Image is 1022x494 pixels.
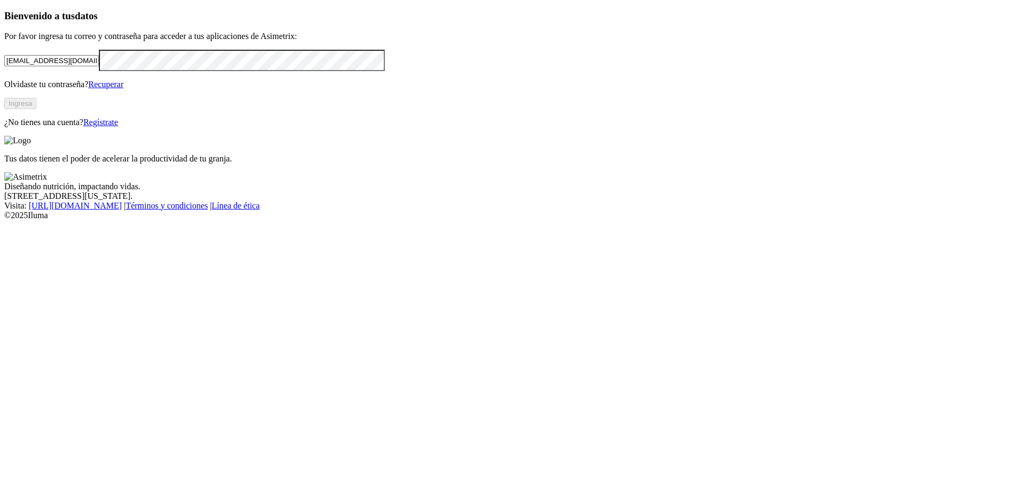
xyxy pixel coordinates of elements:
a: Línea de ética [212,201,260,210]
p: Tus datos tienen el poder de acelerar la productividad de tu granja. [4,154,1018,164]
img: Asimetrix [4,172,47,182]
img: Logo [4,136,31,145]
button: Ingresa [4,98,36,109]
div: © 2025 Iluma [4,211,1018,220]
p: ¿No tienes una cuenta? [4,118,1018,127]
h3: Bienvenido a tus [4,10,1018,22]
div: Visita : | | [4,201,1018,211]
a: Términos y condiciones [126,201,208,210]
span: datos [75,10,98,21]
a: Regístrate [83,118,118,127]
a: [URL][DOMAIN_NAME] [29,201,122,210]
p: Por favor ingresa tu correo y contraseña para acceder a tus aplicaciones de Asimetrix: [4,32,1018,41]
div: Diseñando nutrición, impactando vidas. [4,182,1018,191]
input: Tu correo [4,55,99,66]
a: Recuperar [88,80,123,89]
div: [STREET_ADDRESS][US_STATE]. [4,191,1018,201]
p: Olvidaste tu contraseña? [4,80,1018,89]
